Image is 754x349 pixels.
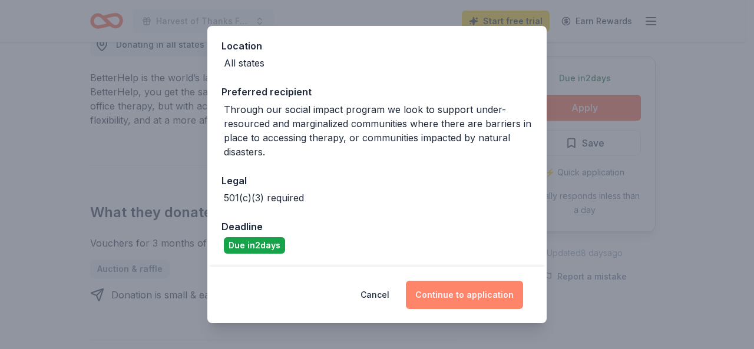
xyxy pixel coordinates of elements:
[221,38,533,54] div: Location
[224,56,264,70] div: All states
[224,237,285,254] div: Due in 2 days
[361,281,389,309] button: Cancel
[221,219,533,234] div: Deadline
[406,281,523,309] button: Continue to application
[224,191,304,205] div: 501(c)(3) required
[221,84,533,99] div: Preferred recipient
[221,173,533,188] div: Legal
[224,102,533,159] div: Through our social impact program we look to support under-resourced and marginalized communities...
